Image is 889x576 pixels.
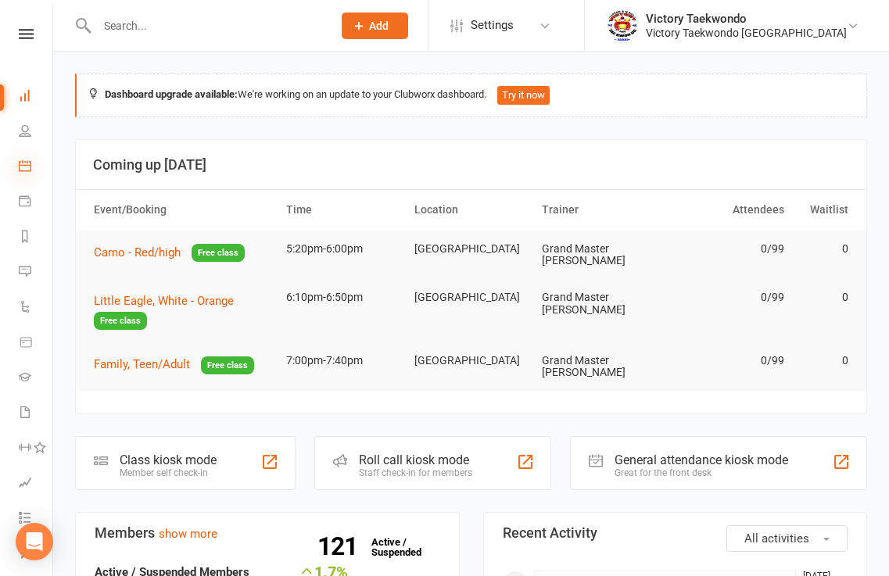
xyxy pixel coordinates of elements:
a: Calendar [19,150,54,185]
div: Victory Taekwondo [646,12,847,26]
td: 0 [791,231,855,267]
img: thumb_image1542833469.png [607,10,638,41]
a: Payments [19,185,54,220]
div: We're working on an update to your Clubworx dashboard. [75,73,867,117]
strong: Dashboard upgrade available: [105,88,238,100]
span: Add [369,20,389,32]
a: show more [159,527,217,541]
th: Waitlist [791,190,855,230]
td: Grand Master [PERSON_NAME] [535,231,663,280]
a: Dashboard [19,80,54,115]
td: [GEOGRAPHIC_DATA] [407,231,536,267]
div: Great for the front desk [615,467,788,478]
button: All activities [726,525,848,552]
td: [GEOGRAPHIC_DATA] [407,279,536,316]
th: Location [407,190,536,230]
td: 0 [791,342,855,379]
button: Little Eagle, White - OrangeFree class [94,292,272,330]
h3: Recent Activity [503,525,848,541]
span: Free class [192,244,245,262]
td: Grand Master [PERSON_NAME] [535,342,663,392]
h3: Coming up [DATE] [93,157,849,173]
div: Staff check-in for members [359,467,472,478]
td: [GEOGRAPHIC_DATA] [407,342,536,379]
td: 0/99 [663,279,791,316]
span: Free class [201,356,254,374]
button: Family, Teen/AdultFree class [94,355,254,374]
td: Grand Master [PERSON_NAME] [535,279,663,328]
td: 0/99 [663,342,791,379]
td: 0/99 [663,231,791,267]
td: 6:10pm-6:50pm [279,279,407,316]
div: Victory Taekwondo [GEOGRAPHIC_DATA] [646,26,847,40]
button: Camo - Red/highFree class [94,243,245,263]
a: People [19,115,54,150]
td: 5:20pm-6:00pm [279,231,407,267]
td: 7:00pm-7:40pm [279,342,407,379]
button: Add [342,13,408,39]
div: Member self check-in [120,467,217,478]
a: Assessments [19,467,54,502]
th: Event/Booking [87,190,279,230]
span: Little Eagle, White - Orange [94,294,234,308]
span: Free class [94,312,147,330]
div: Open Intercom Messenger [16,523,53,560]
span: Settings [471,8,514,43]
span: Camo - Red/high [94,245,181,259]
div: Roll call kiosk mode [359,453,472,467]
div: Class kiosk mode [120,453,217,467]
td: 0 [791,279,855,316]
span: All activities [744,531,809,546]
button: Try it now [497,86,550,105]
span: Family, Teen/Adult [94,357,190,371]
a: Reports [19,220,54,256]
strong: 121 [317,535,364,558]
th: Trainer [535,190,663,230]
input: Search... [92,15,321,37]
th: Time [279,190,407,230]
a: Product Sales [19,326,54,361]
th: Attendees [663,190,791,230]
h3: Members [95,525,440,541]
div: General attendance kiosk mode [615,453,788,467]
a: 121Active / Suspended [364,525,432,569]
